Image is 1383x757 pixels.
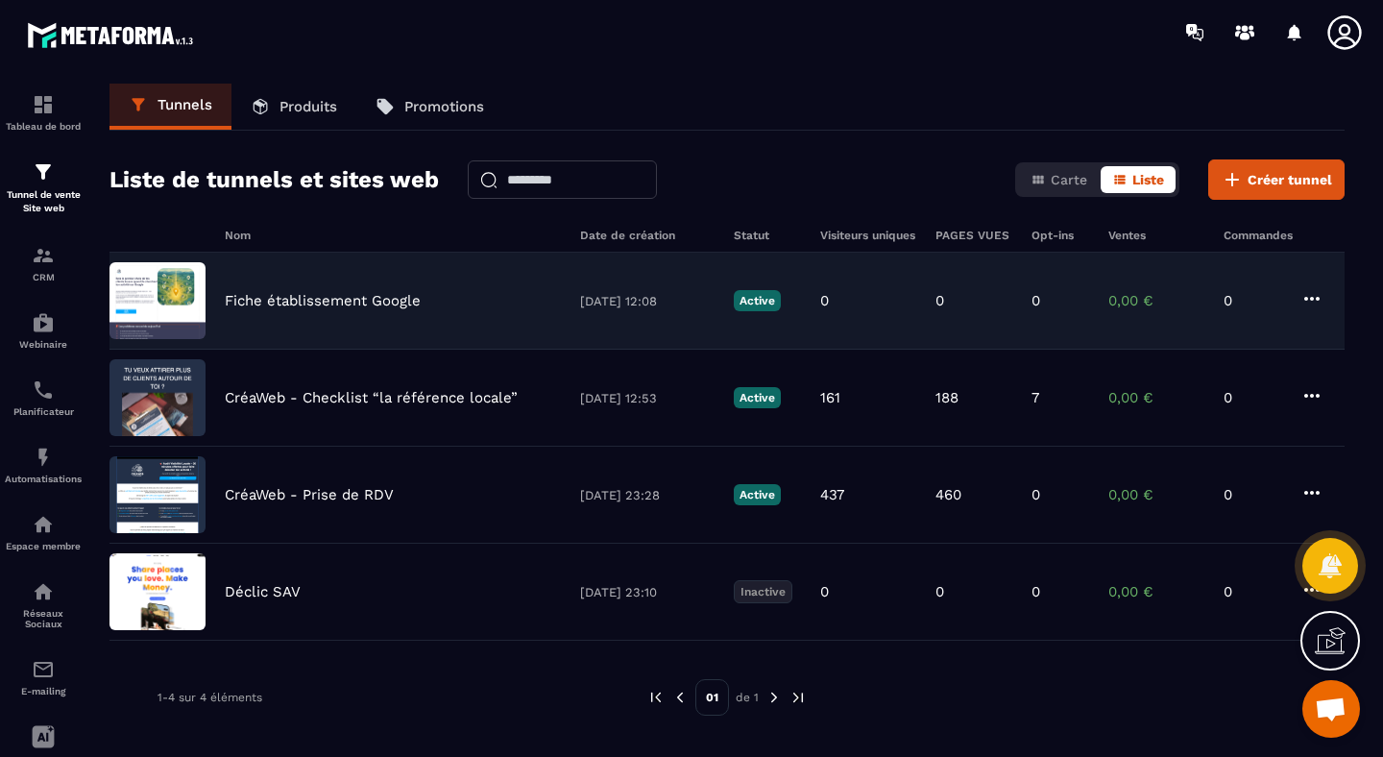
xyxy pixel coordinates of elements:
[1132,172,1164,187] span: Liste
[225,583,301,600] p: Déclic SAV
[5,406,82,417] p: Planificateur
[820,583,829,600] p: 0
[1108,389,1204,406] p: 0,00 €
[5,644,82,711] a: emailemailE-mailing
[935,486,961,503] p: 460
[5,686,82,696] p: E-mailing
[734,387,781,408] p: Active
[32,446,55,469] img: automations
[935,292,944,309] p: 0
[580,585,715,599] p: [DATE] 23:10
[5,230,82,297] a: formationformationCRM
[5,79,82,146] a: formationformationTableau de bord
[1224,292,1281,309] p: 0
[32,244,55,267] img: formation
[158,96,212,113] p: Tunnels
[5,499,82,566] a: automationsautomationsEspace membre
[734,229,801,242] h6: Statut
[109,84,231,130] a: Tunnels
[27,17,200,53] img: logo
[1101,166,1176,193] button: Liste
[32,378,55,402] img: scheduler
[32,658,55,681] img: email
[1208,159,1345,200] button: Créer tunnel
[1108,292,1204,309] p: 0,00 €
[580,229,715,242] h6: Date de création
[32,311,55,334] img: automations
[404,98,484,115] p: Promotions
[1031,583,1040,600] p: 0
[158,691,262,704] p: 1-4 sur 4 éléments
[356,84,503,130] a: Promotions
[32,160,55,183] img: formation
[789,689,807,706] img: next
[225,389,518,406] p: CréaWeb - Checklist “la référence locale”
[225,229,561,242] h6: Nom
[1224,229,1293,242] h6: Commandes
[820,486,844,503] p: 437
[231,84,356,130] a: Produits
[935,229,1012,242] h6: PAGES VUES
[109,456,206,533] img: image
[5,608,82,629] p: Réseaux Sociaux
[1302,680,1360,738] div: Ouvrir le chat
[5,474,82,484] p: Automatisations
[1051,172,1087,187] span: Carte
[1224,389,1281,406] p: 0
[580,488,715,502] p: [DATE] 23:28
[32,93,55,116] img: formation
[32,580,55,603] img: social-network
[734,290,781,311] p: Active
[5,339,82,350] p: Webinaire
[935,389,958,406] p: 188
[820,292,829,309] p: 0
[580,294,715,308] p: [DATE] 12:08
[109,160,439,199] h2: Liste de tunnels et sites web
[5,188,82,215] p: Tunnel de vente Site web
[109,553,206,630] img: image
[5,431,82,499] a: automationsautomationsAutomatisations
[225,486,394,503] p: CréaWeb - Prise de RDV
[5,146,82,230] a: formationformationTunnel de vente Site web
[225,292,421,309] p: Fiche établissement Google
[1108,486,1204,503] p: 0,00 €
[1248,170,1332,189] span: Créer tunnel
[734,580,792,603] p: Inactive
[5,566,82,644] a: social-networksocial-networkRéseaux Sociaux
[109,262,206,339] img: image
[1224,486,1281,503] p: 0
[5,541,82,551] p: Espace membre
[1031,486,1040,503] p: 0
[580,391,715,405] p: [DATE] 12:53
[1224,583,1281,600] p: 0
[647,689,665,706] img: prev
[671,689,689,706] img: prev
[5,272,82,282] p: CRM
[279,98,337,115] p: Produits
[1031,292,1040,309] p: 0
[5,297,82,364] a: automationsautomationsWebinaire
[1031,229,1089,242] h6: Opt-ins
[935,583,944,600] p: 0
[820,389,840,406] p: 161
[1108,229,1204,242] h6: Ventes
[109,359,206,436] img: image
[734,484,781,505] p: Active
[5,121,82,132] p: Tableau de bord
[1031,389,1039,406] p: 7
[1108,583,1204,600] p: 0,00 €
[820,229,916,242] h6: Visiteurs uniques
[736,690,759,705] p: de 1
[1019,166,1099,193] button: Carte
[32,513,55,536] img: automations
[5,364,82,431] a: schedulerschedulerPlanificateur
[695,679,729,716] p: 01
[765,689,783,706] img: next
